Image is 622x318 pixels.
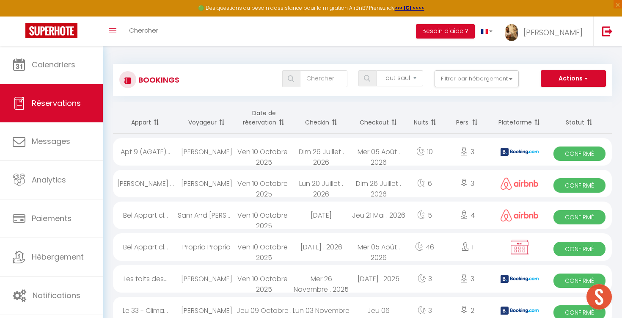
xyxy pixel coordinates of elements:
span: Paiements [32,213,72,224]
span: Calendriers [32,59,75,70]
a: >>> ICI <<<< [395,4,424,11]
img: logout [602,26,613,36]
input: Chercher [300,70,347,87]
span: Réservations [32,98,81,108]
th: Sort by people [442,102,492,134]
th: Sort by checkin [292,102,350,134]
a: ... [PERSON_NAME] [499,17,593,46]
span: Analytics [32,174,66,185]
th: Sort by booking date [235,102,293,134]
img: ... [505,24,518,41]
button: Besoin d'aide ? [416,24,475,39]
button: Actions [541,70,606,87]
div: Ouvrir le chat [586,284,612,310]
span: Hébergement [32,252,84,262]
th: Sort by checkout [350,102,407,134]
span: Messages [32,136,70,147]
h3: Bookings [136,70,179,89]
a: Chercher [123,17,165,46]
span: Chercher [129,26,158,35]
th: Sort by nights [407,102,443,134]
th: Sort by rentals [113,102,178,134]
th: Sort by channel [492,102,547,134]
button: Filtrer par hébergement [435,70,519,87]
span: [PERSON_NAME] [523,27,583,38]
th: Sort by guest [178,102,235,134]
th: Sort by status [547,102,612,134]
span: Notifications [33,290,80,301]
img: Super Booking [25,23,77,38]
